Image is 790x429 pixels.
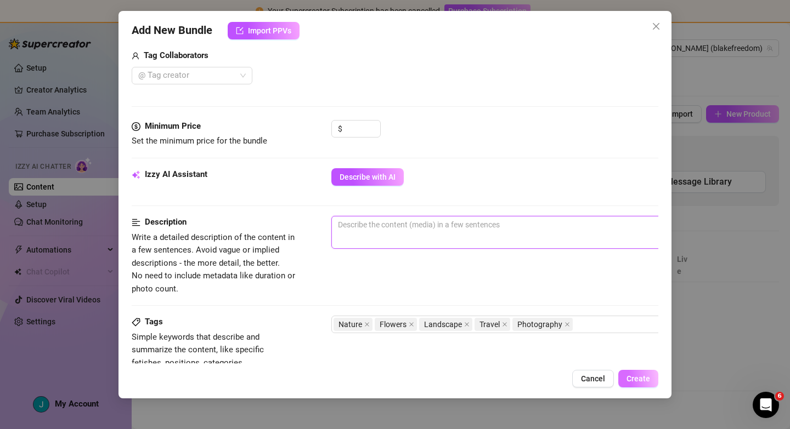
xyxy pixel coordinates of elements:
span: 6 [775,392,784,401]
span: Simple keywords that describe and summarize the content, like specific fetishes, positions, categ... [132,332,264,368]
strong: Tags [145,317,163,327]
span: Describe with AI [340,173,396,181]
span: Close [647,22,665,31]
span: Set the minimum price for the bundle [132,136,267,146]
strong: Description [145,217,187,227]
span: close [364,322,370,327]
span: Create [627,374,650,383]
strong: Minimum Price [145,121,201,131]
span: dollar [132,120,140,133]
span: Landscape [424,318,462,330]
span: Landscape [419,318,472,331]
span: Nature [334,318,373,331]
span: Photography [512,318,573,331]
span: Flowers [380,318,407,330]
span: close [409,322,414,327]
button: Cancel [572,370,614,387]
span: close [464,322,470,327]
span: tag [132,318,140,327]
span: Nature [338,318,362,330]
span: user [132,49,139,62]
iframe: Intercom live chat [753,392,779,418]
span: Write a detailed description of the content in a few sentences. Avoid vague or implied descriptio... [132,232,295,294]
button: Import PPVs [228,22,300,39]
strong: Izzy AI Assistant [145,169,207,179]
span: Photography [517,318,562,330]
button: Close [647,18,665,35]
span: Travel [475,318,510,331]
span: import [236,27,244,35]
button: Create [618,370,658,387]
span: align-left [132,216,140,229]
span: Cancel [581,374,605,383]
span: Travel [479,318,500,330]
span: Add New Bundle [132,22,212,39]
button: Describe with AI [331,168,404,186]
span: close [565,322,570,327]
span: Flowers [375,318,417,331]
span: Import PPVs [248,26,291,35]
strong: Tag Collaborators [144,50,208,60]
span: close [652,22,661,31]
span: close [502,322,507,327]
